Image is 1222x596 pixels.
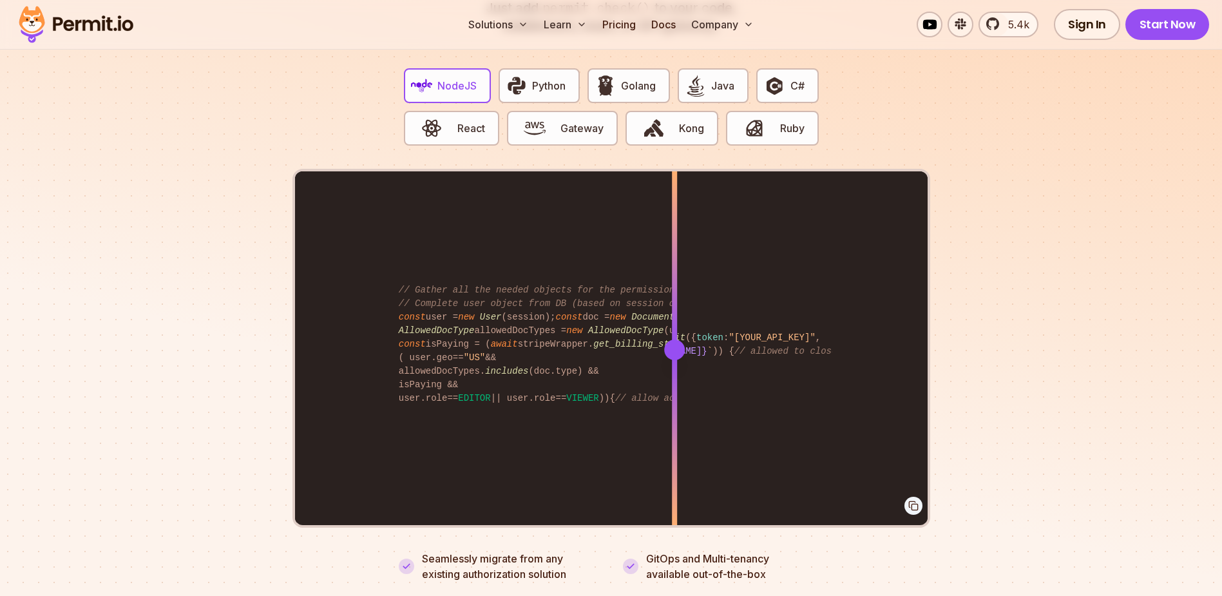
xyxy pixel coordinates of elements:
button: Solutions [463,12,533,37]
span: const [555,312,582,322]
span: new [566,325,582,336]
span: Java [711,78,734,93]
img: Kong [643,117,665,139]
span: User [480,312,502,322]
img: NodeJS [411,75,433,97]
button: Company [686,12,759,37]
span: await [491,339,518,349]
span: C# [790,78,805,93]
span: "[YOUR_API_KEY]" [729,332,815,343]
span: EDITOR [458,393,490,403]
span: Kong [679,120,704,136]
img: Golang [595,75,616,97]
span: role [534,393,556,403]
span: React [457,120,485,136]
span: Golang [621,78,656,93]
span: includes [485,366,528,376]
span: role [426,393,448,403]
span: token [696,332,723,343]
p: GitOps and Multi-tenancy available out-of-the-box [646,551,769,582]
img: C# [763,75,785,97]
img: Gateway [524,117,546,139]
span: new [458,312,474,322]
img: React [421,117,443,139]
span: // Gather all the needed objects for the permission check [399,285,707,295]
span: new [610,312,626,322]
span: AllowedDocType [399,325,475,336]
span: VIEWER [566,393,598,403]
span: // Complete user object from DB (based on session object, only 3 DB queries...) [399,298,826,309]
span: // allow access [615,393,696,403]
img: Ruby [743,117,765,139]
a: Docs [646,12,681,37]
p: Seamlessly migrate from any existing authorization solution [422,551,600,582]
a: Sign In [1054,9,1120,40]
button: Learn [539,12,592,37]
span: "US" [464,352,486,363]
code: user = (session); doc = ( , , session. ); allowedDocTypes = (user. ); isPaying = ( stripeWrapper.... [390,273,832,416]
img: Permit logo [13,3,139,46]
span: get_billing_status [593,339,691,349]
a: 5.4k [979,12,1038,37]
span: Document [631,312,674,322]
span: geo [437,352,453,363]
span: Gateway [560,120,604,136]
a: Pricing [597,12,641,37]
img: Python [506,75,528,97]
span: // allowed to close issue [734,346,870,356]
span: 5.4k [1000,17,1029,32]
span: AllowedDocType [588,325,664,336]
span: Ruby [780,120,805,136]
span: Python [532,78,566,93]
span: const [399,339,426,349]
span: NodeJS [437,78,477,93]
span: type [555,366,577,376]
img: Java [685,75,707,97]
a: Start Now [1125,9,1210,40]
span: const [399,312,426,322]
